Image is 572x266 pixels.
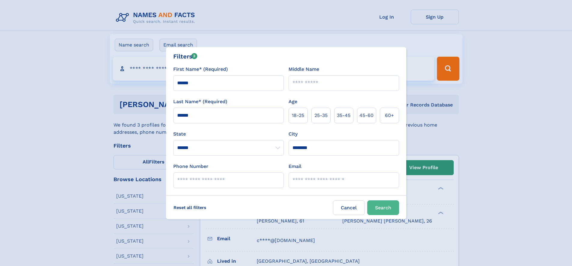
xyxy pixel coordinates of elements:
label: Cancel [333,200,365,215]
label: Phone Number [173,163,208,170]
label: First Name* (Required) [173,66,228,73]
label: Middle Name [289,66,319,73]
button: Search [367,200,399,215]
label: City [289,130,298,138]
span: 25‑35 [314,112,328,119]
label: Age [289,98,297,105]
span: 18‑25 [292,112,304,119]
span: 60+ [385,112,394,119]
span: 35‑45 [337,112,350,119]
label: State [173,130,284,138]
span: 45‑60 [359,112,374,119]
div: Filters [173,52,198,61]
label: Reset all filters [170,200,210,215]
label: Email [289,163,301,170]
label: Last Name* (Required) [173,98,227,105]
